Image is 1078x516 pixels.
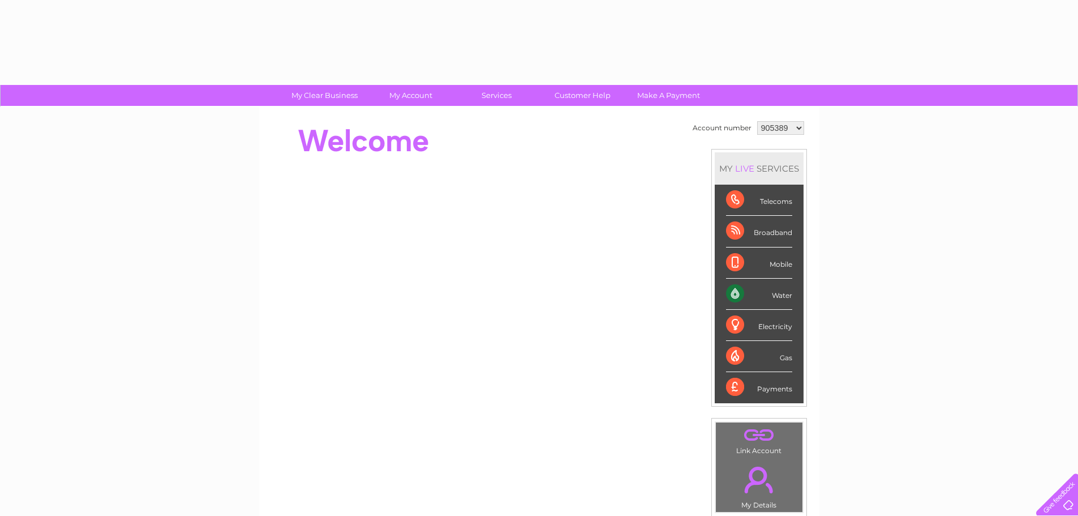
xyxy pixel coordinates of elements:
[726,185,792,216] div: Telecoms
[726,216,792,247] div: Broadband
[450,85,543,106] a: Services
[726,310,792,341] div: Electricity
[690,118,754,138] td: Account number
[715,457,803,513] td: My Details
[726,372,792,403] div: Payments
[715,422,803,458] td: Link Account
[726,248,792,279] div: Mobile
[715,152,804,185] div: MY SERVICES
[733,163,757,174] div: LIVE
[719,460,800,500] a: .
[726,341,792,372] div: Gas
[719,425,800,445] a: .
[622,85,715,106] a: Make A Payment
[536,85,629,106] a: Customer Help
[364,85,457,106] a: My Account
[278,85,371,106] a: My Clear Business
[726,279,792,310] div: Water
